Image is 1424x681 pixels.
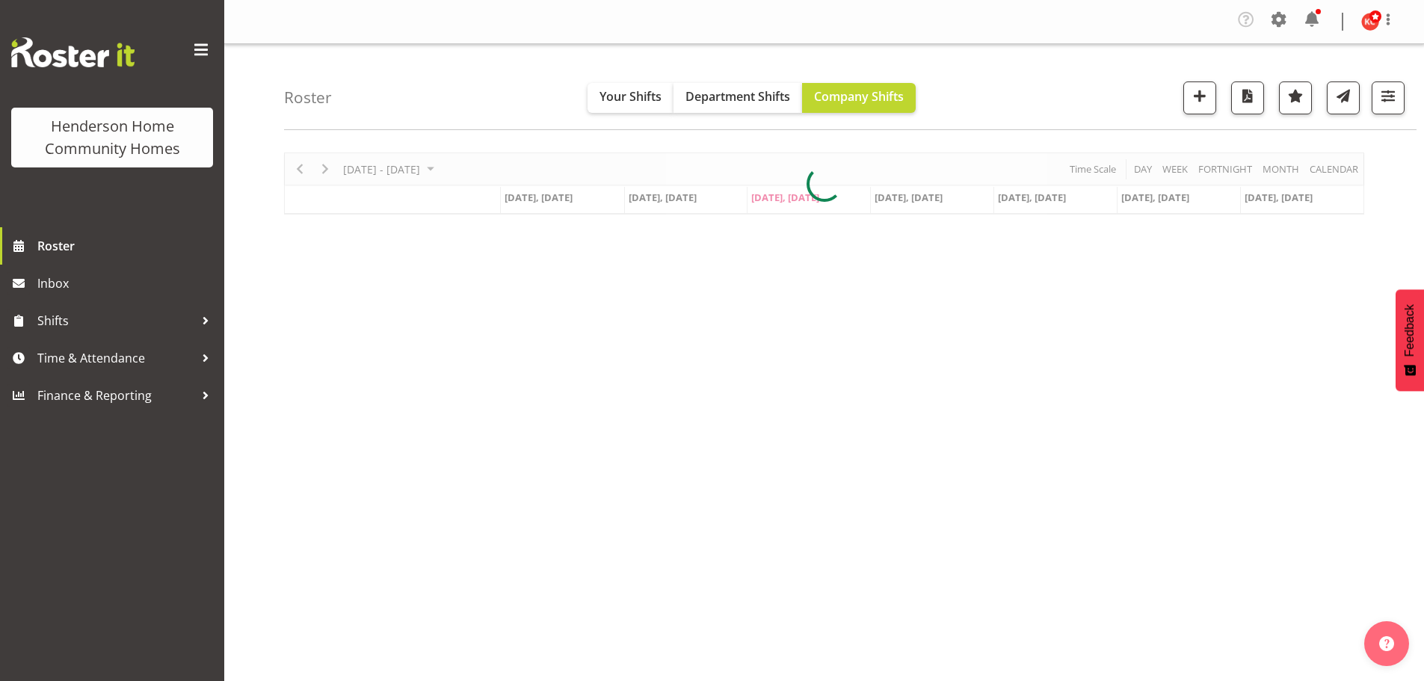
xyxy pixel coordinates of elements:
div: Henderson Home Community Homes [26,115,198,160]
span: Department Shifts [685,88,790,105]
h4: Roster [284,89,332,106]
button: Highlight an important date within the roster. [1279,81,1312,114]
img: kirsty-crossley8517.jpg [1361,13,1379,31]
button: Send a list of all shifts for the selected filtered period to all rostered employees. [1327,81,1360,114]
span: Your Shifts [600,88,662,105]
span: Finance & Reporting [37,384,194,407]
span: Company Shifts [814,88,904,105]
button: Department Shifts [674,83,802,113]
button: Feedback - Show survey [1396,289,1424,391]
span: Inbox [37,272,217,295]
button: Filter Shifts [1372,81,1405,114]
span: Time & Attendance [37,347,194,369]
span: Shifts [37,309,194,332]
img: help-xxl-2.png [1379,636,1394,651]
button: Download a PDF of the roster according to the set date range. [1231,81,1264,114]
span: Roster [37,235,217,257]
button: Company Shifts [802,83,916,113]
span: Feedback [1403,304,1417,357]
button: Add a new shift [1183,81,1216,114]
button: Your Shifts [588,83,674,113]
img: Rosterit website logo [11,37,135,67]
